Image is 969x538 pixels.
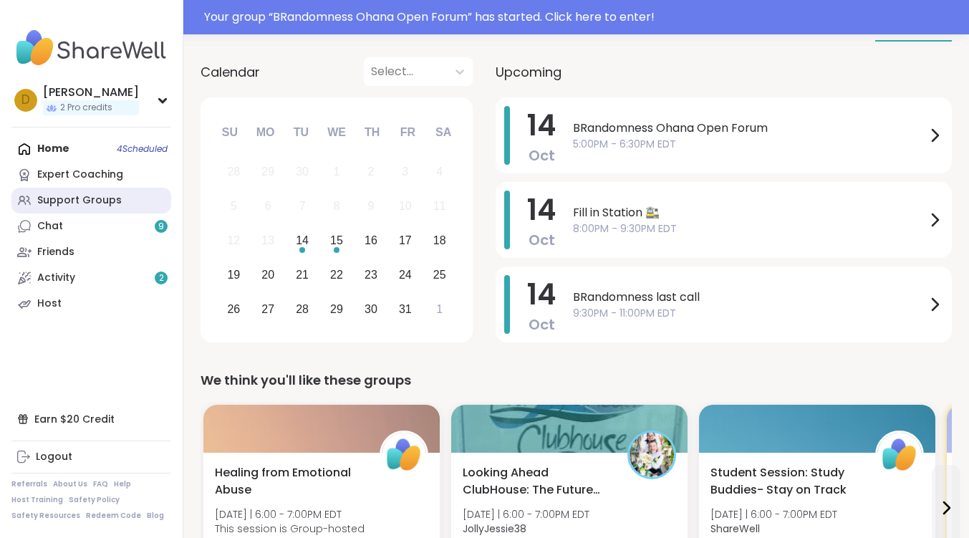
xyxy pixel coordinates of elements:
[215,464,364,499] span: Healing from Emotional Abuse
[428,117,459,148] div: Sa
[573,120,926,137] span: BRandomness Ohana Open Forum
[710,507,837,522] span: [DATE] | 6:00 - 7:00PM EDT
[216,155,456,326] div: month 2025-10
[390,191,420,222] div: Not available Friday, October 10th, 2025
[573,289,926,306] span: BRandomness last call
[330,231,343,250] div: 15
[218,259,249,290] div: Choose Sunday, October 19th, 2025
[201,62,260,82] span: Calendar
[573,137,926,152] span: 5:00PM - 6:30PM EDT
[296,162,309,181] div: 30
[231,196,237,216] div: 5
[463,507,589,522] span: [DATE] | 6:00 - 7:00PM EDT
[37,168,123,182] div: Expert Coaching
[11,23,171,73] img: ShareWell Nav Logo
[93,479,108,489] a: FAQ
[296,299,309,319] div: 28
[424,294,455,325] div: Choose Saturday, November 1st, 2025
[322,294,352,325] div: Choose Wednesday, October 29th, 2025
[227,231,240,250] div: 12
[37,219,63,234] div: Chat
[69,495,120,505] a: Safety Policy
[529,314,555,335] span: Oct
[21,91,30,110] span: D
[227,299,240,319] div: 26
[399,231,412,250] div: 17
[330,299,343,319] div: 29
[218,157,249,188] div: Not available Sunday, September 28th, 2025
[53,479,87,489] a: About Us
[215,507,365,522] span: [DATE] | 6:00 - 7:00PM EDT
[285,117,317,148] div: Tu
[322,226,352,256] div: Choose Wednesday, October 15th, 2025
[390,294,420,325] div: Choose Friday, October 31st, 2025
[11,495,63,505] a: Host Training
[253,259,284,290] div: Choose Monday, October 20th, 2025
[253,294,284,325] div: Choose Monday, October 27th, 2025
[356,191,387,222] div: Not available Thursday, October 9th, 2025
[215,522,365,536] span: This session is Group-hosted
[261,231,274,250] div: 13
[527,105,556,145] span: 14
[11,511,80,521] a: Safety Resources
[356,294,387,325] div: Choose Thursday, October 30th, 2025
[527,190,556,230] span: 14
[11,479,47,489] a: Referrals
[399,265,412,284] div: 24
[529,145,555,165] span: Oct
[11,444,171,470] a: Logout
[424,259,455,290] div: Choose Saturday, October 25th, 2025
[710,464,859,499] span: Student Session: Study Buddies- Stay on Track
[392,117,423,148] div: Fr
[433,231,446,250] div: 18
[11,406,171,432] div: Earn $20 Credit
[334,196,340,216] div: 8
[253,157,284,188] div: Not available Monday, September 29th, 2025
[43,85,139,100] div: [PERSON_NAME]
[11,265,171,291] a: Activity2
[399,196,412,216] div: 10
[253,226,284,256] div: Not available Monday, October 13th, 2025
[11,213,171,239] a: Chat9
[424,226,455,256] div: Choose Saturday, October 18th, 2025
[227,162,240,181] div: 28
[147,511,164,521] a: Blog
[37,297,62,311] div: Host
[390,157,420,188] div: Not available Friday, October 3rd, 2025
[37,245,74,259] div: Friends
[357,117,388,148] div: Th
[287,226,318,256] div: Choose Tuesday, October 14th, 2025
[11,188,171,213] a: Support Groups
[60,102,112,114] span: 2 Pro credits
[261,162,274,181] div: 29
[218,191,249,222] div: Not available Sunday, October 5th, 2025
[463,464,612,499] span: Looking Ahead ClubHouse: The Future Awaits You !
[321,117,352,148] div: We
[529,230,555,250] span: Oct
[287,294,318,325] div: Choose Tuesday, October 28th, 2025
[37,193,122,208] div: Support Groups
[201,370,952,390] div: We think you'll like these groups
[11,239,171,265] a: Friends
[218,294,249,325] div: Choose Sunday, October 26th, 2025
[367,196,374,216] div: 9
[227,265,240,284] div: 19
[287,191,318,222] div: Not available Tuesday, October 7th, 2025
[877,433,922,477] img: ShareWell
[402,162,408,181] div: 3
[365,265,377,284] div: 23
[424,157,455,188] div: Not available Saturday, October 4th, 2025
[296,231,309,250] div: 14
[322,259,352,290] div: Choose Wednesday, October 22nd, 2025
[436,299,443,319] div: 1
[630,433,674,477] img: JollyJessie38
[573,221,926,236] span: 8:00PM - 9:30PM EDT
[218,226,249,256] div: Not available Sunday, October 12th, 2025
[114,479,131,489] a: Help
[287,259,318,290] div: Choose Tuesday, October 21st, 2025
[204,9,960,26] div: Your group “ BRandomness Ohana Open Forum ” has started. Click here to enter!
[11,162,171,188] a: Expert Coaching
[356,226,387,256] div: Choose Thursday, October 16th, 2025
[573,204,926,221] span: Fill in Station 🚉
[436,162,443,181] div: 4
